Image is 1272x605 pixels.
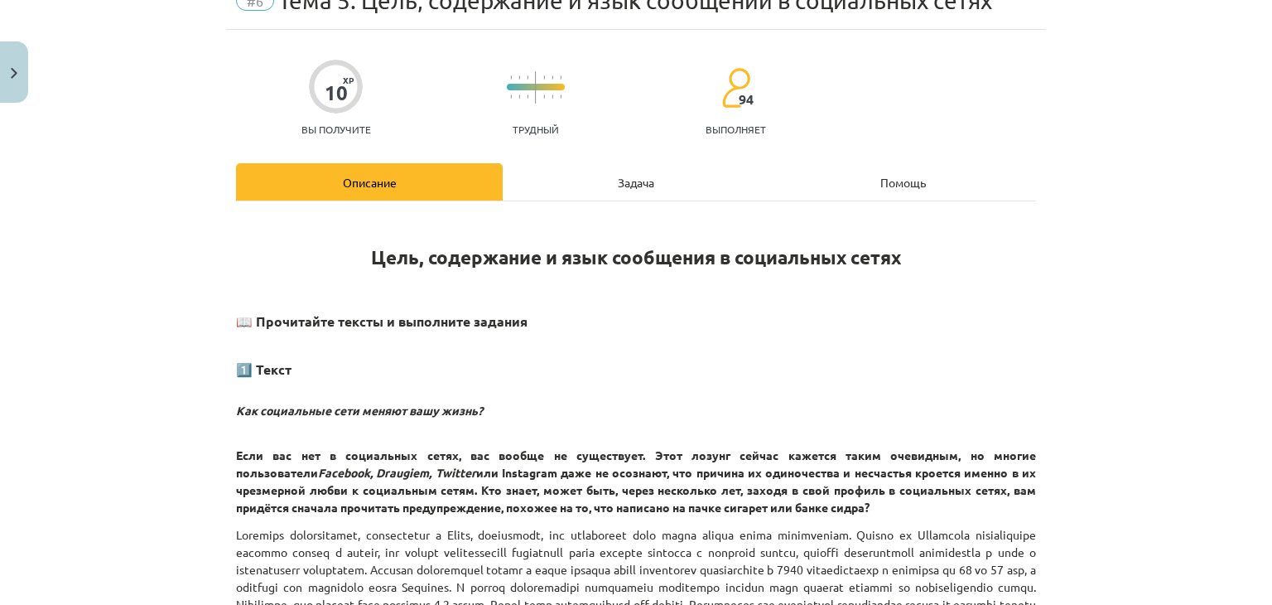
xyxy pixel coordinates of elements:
[325,80,348,105] font: 10
[301,123,371,136] font: Вы получите
[560,75,561,80] img: icon-short-line-57e1e144782c952c97e751825c79c345078a6d821885a25fce030b3d8c18986b.svg
[236,403,483,418] font: Как социальные сети меняют вашу жизнь?
[721,67,750,109] img: students-c634bb4e5e11cddfef0936a35e636f08e4e9abd3cc4e673bd6f9a4125e45ecb1.svg
[560,94,561,99] img: icon-short-line-57e1e144782c952c97e751825c79c345078a6d821885a25fce030b3d8c18986b.svg
[880,175,926,190] font: Помощь
[527,94,528,99] img: icon-short-line-57e1e144782c952c97e751825c79c345078a6d821885a25fce030b3d8c18986b.svg
[236,448,1036,480] font: Если вас нет в социальных сетях, вас вообще не существует. Этот лозунг сейчас кажется таким очеви...
[11,68,17,79] img: icon-close-lesson-0947bae3869378f0d4975bcd49f059093ad1ed9edebbc8119c70593378902aed.svg
[706,123,766,136] font: выполняет
[535,71,537,104] img: icon-long-line-d9ea69661e0d244f92f715978eff75569469978d946b2353a9bb055b3ed8787d.svg
[371,245,901,269] font: Цель, содержание и язык сообщения в социальных сетях
[518,94,520,99] img: icon-short-line-57e1e144782c952c97e751825c79c345078a6d821885a25fce030b3d8c18986b.svg
[543,75,545,80] img: icon-short-line-57e1e144782c952c97e751825c79c345078a6d821885a25fce030b3d8c18986b.svg
[739,90,754,108] font: 94
[527,75,528,80] img: icon-short-line-57e1e144782c952c97e751825c79c345078a6d821885a25fce030b3d8c18986b.svg
[552,75,553,80] img: icon-short-line-57e1e144782c952c97e751825c79c345078a6d821885a25fce030b3d8c18986b.svg
[518,75,520,80] img: icon-short-line-57e1e144782c952c97e751825c79c345078a6d821885a25fce030b3d8c18986b.svg
[552,94,553,99] img: icon-short-line-57e1e144782c952c97e751825c79c345078a6d821885a25fce030b3d8c18986b.svg
[343,175,397,190] font: Описание
[236,465,1036,515] font: или Instagram даже не осознают, что причина их одиночества и несчастья кроется именно в их чрезме...
[510,94,512,99] img: icon-short-line-57e1e144782c952c97e751825c79c345078a6d821885a25fce030b3d8c18986b.svg
[618,175,654,190] font: Задача
[236,361,291,378] font: 1️⃣ Текст
[343,74,354,86] font: XP
[513,123,559,136] font: Трудный
[318,465,476,480] font: Facebook, Draugiem, Twitter
[543,94,545,99] img: icon-short-line-57e1e144782c952c97e751825c79c345078a6d821885a25fce030b3d8c18986b.svg
[236,312,528,330] font: 📖 Прочитайте тексты и выполните задания
[510,75,512,80] img: icon-short-line-57e1e144782c952c97e751825c79c345078a6d821885a25fce030b3d8c18986b.svg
